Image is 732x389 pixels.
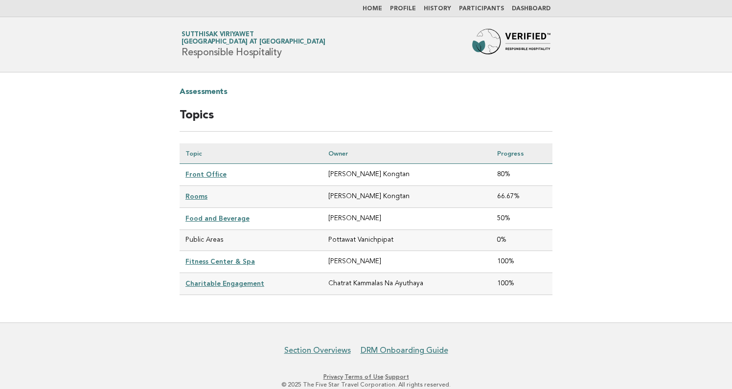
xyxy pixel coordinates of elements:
[182,39,325,46] span: [GEOGRAPHIC_DATA] at [GEOGRAPHIC_DATA]
[185,257,255,265] a: Fitness Center & Spa
[322,251,491,273] td: [PERSON_NAME]
[322,164,491,186] td: [PERSON_NAME] Kongtan
[284,345,351,355] a: Section Overviews
[491,186,552,208] td: 66.67%
[182,31,325,45] a: Sutthisak Viriyawet[GEOGRAPHIC_DATA] at [GEOGRAPHIC_DATA]
[322,208,491,230] td: [PERSON_NAME]
[491,164,552,186] td: 80%
[385,373,409,380] a: Support
[491,143,552,164] th: Progress
[491,230,552,251] td: 0%
[491,208,552,230] td: 50%
[491,251,552,273] td: 100%
[491,273,552,295] td: 100%
[185,279,264,287] a: Charitable Engagement
[67,381,665,389] p: © 2025 The Five Star Travel Corporation. All rights reserved.
[180,143,322,164] th: Topic
[185,170,227,178] a: Front Office
[185,214,250,222] a: Food and Beverage
[180,84,228,100] a: Assessments
[322,230,491,251] td: Pottawat Vanichpipat
[512,6,550,12] a: Dashboard
[472,29,550,60] img: Forbes Travel Guide
[344,373,384,380] a: Terms of Use
[180,230,322,251] td: Public Areas
[424,6,451,12] a: History
[390,6,416,12] a: Profile
[323,373,343,380] a: Privacy
[182,32,325,57] h1: Responsible Hospitality
[361,345,448,355] a: DRM Onboarding Guide
[459,6,504,12] a: Participants
[322,143,491,164] th: Owner
[185,192,207,200] a: Rooms
[180,108,552,132] h2: Topics
[363,6,382,12] a: Home
[322,186,491,208] td: [PERSON_NAME] Kongtan
[67,373,665,381] p: · ·
[322,273,491,295] td: Chatrat Kammalas Na Ayuthaya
